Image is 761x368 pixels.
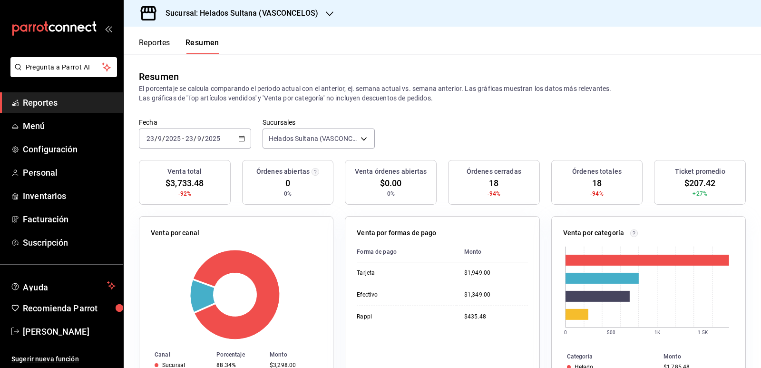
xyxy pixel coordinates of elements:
th: Monto [266,349,333,360]
span: -94% [488,189,501,198]
div: $1,349.00 [464,291,528,299]
h3: Venta total [167,167,202,177]
span: 0% [387,189,395,198]
span: Reportes [23,96,116,109]
span: 18 [592,177,602,189]
p: El porcentaje se calcula comparando el período actual con el anterior, ej. semana actual vs. sema... [139,84,746,103]
div: Efectivo [357,291,449,299]
th: Forma de pago [357,242,457,262]
div: $1,949.00 [464,269,528,277]
h3: Órdenes cerradas [467,167,521,177]
input: ---- [205,135,221,142]
th: Categoría [552,351,660,362]
span: -94% [590,189,604,198]
a: Pregunta a Parrot AI [7,69,117,79]
span: +27% [693,189,707,198]
input: -- [185,135,194,142]
span: Inventarios [23,189,116,202]
span: Pregunta a Parrot AI [26,62,102,72]
button: Pregunta a Parrot AI [10,57,117,77]
span: Personal [23,166,116,179]
input: -- [157,135,162,142]
input: -- [146,135,155,142]
span: Configuración [23,143,116,156]
button: Reportes [139,38,170,54]
div: Tarjeta [357,269,449,277]
span: Sugerir nueva función [11,354,116,364]
span: / [202,135,205,142]
span: / [162,135,165,142]
h3: Sucursal: Helados Sultana (VASCONCELOS) [158,8,318,19]
span: -92% [178,189,192,198]
div: navigation tabs [139,38,219,54]
h3: Órdenes totales [572,167,622,177]
th: Monto [457,242,528,262]
button: open_drawer_menu [105,25,112,32]
p: Venta por categoría [563,228,624,238]
button: Resumen [185,38,219,54]
span: $207.42 [684,177,716,189]
h3: Venta órdenes abiertas [355,167,427,177]
span: Helados Sultana (VASCONCELOS) [269,134,357,143]
div: Rappi [357,313,449,321]
span: 18 [489,177,498,189]
label: Fecha [139,119,251,126]
span: $3,733.48 [166,177,204,189]
span: Recomienda Parrot [23,302,116,315]
span: - [182,135,184,142]
div: Resumen [139,70,179,84]
span: Menú [23,119,116,132]
th: Monto [660,351,745,362]
div: $435.48 [464,313,528,321]
th: Canal [139,349,213,360]
p: Venta por formas de pago [357,228,436,238]
input: -- [197,135,202,142]
th: Porcentaje [213,349,266,360]
span: / [194,135,196,142]
text: 1.5K [698,330,708,335]
text: 0 [564,330,567,335]
span: $0.00 [380,177,402,189]
span: Suscripción [23,236,116,249]
h3: Ticket promedio [675,167,725,177]
input: ---- [165,135,181,142]
span: / [155,135,157,142]
text: 500 [606,330,615,335]
span: 0% [284,189,292,198]
span: 0 [285,177,290,189]
h3: Órdenes abiertas [256,167,310,177]
span: Facturación [23,213,116,226]
text: 1K [654,330,661,335]
span: Ayuda [23,280,103,291]
span: [PERSON_NAME] [23,325,116,338]
label: Sucursales [263,119,375,126]
p: Venta por canal [151,228,199,238]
